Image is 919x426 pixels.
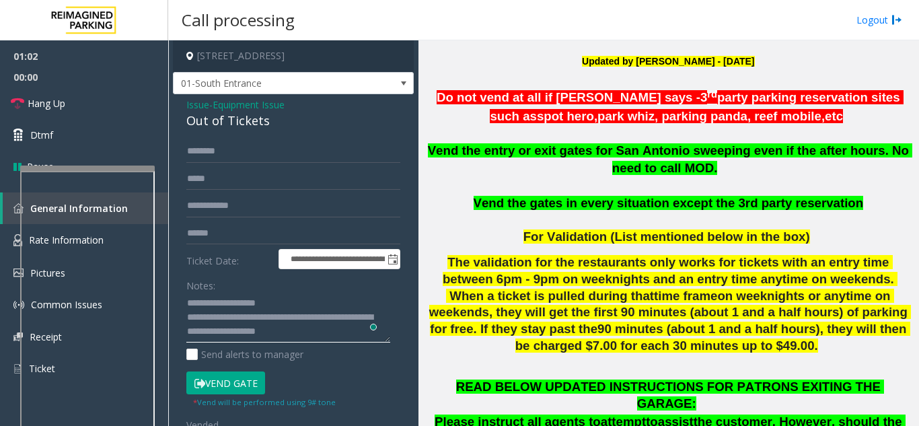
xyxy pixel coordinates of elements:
[456,380,884,411] span: READ BELOW UPDATED INSTRUCTIONS FOR PATRONS EXITING THE GARAGE:
[707,89,717,100] span: rd
[30,128,53,142] span: Dtmf
[655,109,825,123] span: , parking panda, reef mobile,
[856,13,902,27] a: Logout
[700,90,707,104] span: 3
[27,159,54,174] span: Pause
[428,143,912,175] span: Vend the entry or exit gates for San Antonio sweeping even if the after hours. No need to call MOD.
[186,293,390,343] textarea: To enrich screen reader interactions, please activate Accessibility in Grammarly extension settings
[490,90,903,123] span: party parking reservation sites such as
[385,250,400,269] span: Toggle popup
[13,332,23,341] img: 'icon'
[443,255,897,303] span: The validation for the restaurants only works for tickets with an entry time between 6pm - 9pm on...
[437,90,700,104] span: Do not vend at all if [PERSON_NAME] says -
[13,234,22,246] img: 'icon'
[209,98,285,111] span: -
[537,109,594,123] span: spot hero
[186,371,265,394] button: Vend Gate
[173,40,414,72] h4: [STREET_ADDRESS]
[429,289,911,336] span: on weeknights or anytime on weekends, they will get the first 90 minutes (about 1 and a half hour...
[597,109,655,123] span: park whiz
[13,269,24,277] img: 'icon'
[891,13,902,27] img: logout
[174,73,365,94] span: 01-South Entrance
[13,203,24,213] img: 'icon'
[474,196,864,210] b: Vend the gates in every situation except the 3rd party reservation
[186,98,209,112] span: Issue
[654,289,717,303] span: time frame
[13,299,24,310] img: 'icon'
[186,274,215,293] label: Notes:
[594,109,597,123] span: ,
[3,192,168,224] a: General Information
[186,347,303,361] label: Send alerts to manager
[175,3,301,36] h3: Call processing
[213,98,285,112] span: Equipment Issue
[523,229,810,244] span: For Validation (List mentioned below in the box)
[825,109,843,123] span: etc
[183,249,275,269] label: Ticket Date:
[582,56,754,67] font: Updated by [PERSON_NAME] - [DATE]
[597,322,820,336] span: 90 minutes (about 1 and a half hours)
[193,397,336,407] small: Vend will be performed using 9# tone
[186,112,400,130] div: Out of Tickets
[13,363,22,375] img: 'icon'
[28,96,65,110] span: Hang Up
